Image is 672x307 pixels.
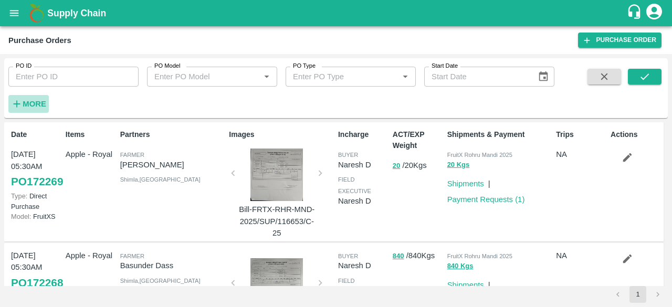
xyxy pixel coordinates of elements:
span: Farmer [120,253,144,259]
button: More [8,95,49,113]
p: FruitXS [11,211,61,221]
p: Naresh D [338,195,388,207]
p: [DATE] 05:30AM [11,149,61,172]
button: open drawer [2,1,26,25]
button: 20 Kgs [447,159,470,171]
p: Partners [120,129,225,140]
a: Payment Requests (1) [447,195,525,204]
a: PO172269 [11,172,63,191]
p: Shipments & Payment [447,129,552,140]
span: buyer [338,253,358,259]
p: Direct Purchase [11,191,61,211]
p: Apple - Royal [66,149,116,160]
p: Naresh D [338,159,388,171]
p: Bill-FRTX-RHR-MND-2025/SUP/116653/C-25 [237,204,316,239]
a: Shipments [447,281,484,289]
p: Naresh D [338,260,388,271]
a: Purchase Order [578,33,661,48]
span: FruitX Rohru Mandi 2025 [447,152,512,158]
div: customer-support [626,4,645,23]
span: buyer [338,152,358,158]
button: 20 [393,160,400,172]
input: Enter PO Type [289,70,395,83]
p: [DATE] 05:30AM [11,250,61,273]
label: Start Date [432,62,458,70]
span: Shimla , [GEOGRAPHIC_DATA] [120,176,201,183]
button: Open [260,70,274,83]
span: Type: [11,192,27,200]
div: | [484,174,490,189]
p: Items [66,129,116,140]
strong: More [23,100,46,108]
div: account of current user [645,2,664,24]
p: Actions [611,129,661,140]
b: Supply Chain [47,8,106,18]
button: Open [398,70,412,83]
a: Supply Chain [47,6,626,20]
span: Model: [11,213,31,220]
button: Choose date [533,67,553,87]
input: Enter PO Model [150,70,257,83]
a: Shipments [447,179,484,188]
label: PO ID [16,62,31,70]
img: logo [26,3,47,24]
p: Apple - Royal [66,250,116,261]
button: page 1 [629,286,646,303]
div: | [484,275,490,291]
div: Purchase Orders [8,34,71,47]
span: Farmer [120,152,144,158]
span: FruitX Rohru Mandi 2025 [447,253,512,259]
input: Start Date [424,67,529,87]
button: 840 [393,250,404,262]
button: 840 Kgs [447,260,474,272]
p: NA [556,250,606,261]
p: / 840 Kgs [393,250,443,262]
p: [PERSON_NAME] [120,159,225,171]
nav: pagination navigation [608,286,668,303]
label: PO Model [154,62,181,70]
p: Date [11,129,61,140]
p: Images [229,129,334,140]
a: PO172268 [11,273,63,292]
p: NA [556,149,606,160]
p: Trips [556,129,606,140]
p: ACT/EXP Weight [393,129,443,151]
span: Shimla , [GEOGRAPHIC_DATA] [120,278,201,284]
span: field executive [338,278,371,295]
label: PO Type [293,62,316,70]
p: Incharge [338,129,388,140]
p: / 20 Kgs [393,160,443,172]
span: field executive [338,176,371,194]
input: Enter PO ID [8,67,139,87]
p: Basunder Dass [120,260,225,271]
